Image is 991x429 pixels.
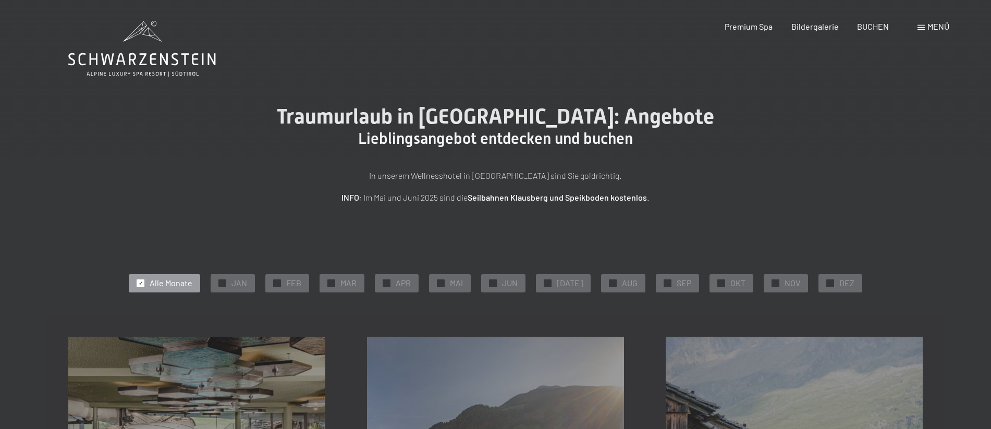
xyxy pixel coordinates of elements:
[341,192,359,202] strong: INFO
[791,21,839,31] a: Bildergalerie
[275,279,279,287] span: ✓
[396,277,411,289] span: APR
[546,279,550,287] span: ✓
[857,21,889,31] a: BUCHEN
[139,279,143,287] span: ✓
[502,277,518,289] span: JUN
[221,279,225,287] span: ✓
[231,277,247,289] span: JAN
[725,21,773,31] a: Premium Spa
[235,169,756,182] p: In unserem Wellnesshotel in [GEOGRAPHIC_DATA] sind Sie goldrichtig.
[622,277,638,289] span: AUG
[340,277,357,289] span: MAR
[277,104,714,129] span: Traumurlaub in [GEOGRAPHIC_DATA]: Angebote
[385,279,389,287] span: ✓
[719,279,724,287] span: ✓
[611,279,615,287] span: ✓
[439,279,443,287] span: ✓
[785,277,800,289] span: NOV
[927,21,949,31] span: Menü
[828,279,833,287] span: ✓
[774,279,778,287] span: ✓
[839,277,854,289] span: DEZ
[235,191,756,204] p: : Im Mai und Juni 2025 sind die .
[557,277,583,289] span: [DATE]
[677,277,691,289] span: SEP
[468,192,647,202] strong: Seilbahnen Klausberg und Speikboden kostenlos
[286,277,301,289] span: FEB
[358,129,633,148] span: Lieblingsangebot entdecken und buchen
[491,279,495,287] span: ✓
[450,277,463,289] span: MAI
[329,279,334,287] span: ✓
[150,277,192,289] span: Alle Monate
[666,279,670,287] span: ✓
[730,277,745,289] span: OKT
